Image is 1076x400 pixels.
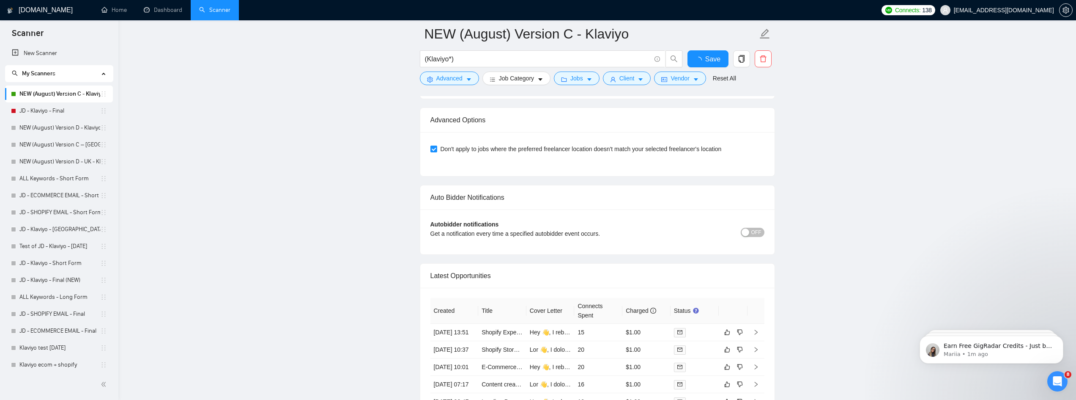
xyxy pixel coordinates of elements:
span: dislike [737,381,743,388]
span: holder [100,209,107,216]
span: right [753,381,759,387]
img: logo [7,4,13,17]
a: homeHome [101,6,127,14]
span: 138 [922,6,931,15]
span: dislike [737,346,743,353]
img: upwork-logo.png [885,7,892,14]
li: New Scanner [5,45,113,62]
span: mail [677,364,682,370]
td: $1.00 [622,341,671,359]
li: JD - Klaviyo - Final [5,102,113,119]
li: JD - SHOPIFY EMAIL - Final [5,306,113,323]
div: Get a notification every time a specified autobidder event occurs. [430,229,681,238]
td: [DATE] 10:01 [430,359,479,376]
span: Client [619,74,635,83]
span: My Scanners [22,70,55,77]
a: NEW (August) Version C - Klaviyo [19,86,100,102]
li: NEW (August) Version C - Klaviyo [5,86,113,102]
span: Save [705,54,720,64]
a: NEW (August) Version D - UK - Klaviyo [19,153,100,170]
li: NEW (August) Version D - UK - Klaviyo [5,153,113,170]
iframe: Intercom live chat [1047,371,1068,392]
div: Latest Opportunities [430,264,764,288]
iframe: Intercom notifications message [907,318,1076,377]
button: idcardVendorcaret-down [654,72,706,85]
button: Save [687,50,728,67]
a: ALL Keywords - Long Form [19,289,100,306]
a: New Scanner [12,45,106,62]
span: caret-down [586,76,592,83]
span: holder [100,243,107,250]
td: 15 [574,324,622,341]
div: Auto Bidder Notifications [430,185,764,210]
th: Created [430,298,479,324]
input: Scanner name... [424,23,758,44]
a: NEW (August) Version C – [GEOGRAPHIC_DATA] - Klaviyo [19,136,100,153]
button: userClientcaret-down [603,72,651,85]
a: JD - SHOPIFY EMAIL - Final [19,306,100,323]
li: JD - ECOMMERCE EMAIL - Final [5,323,113,339]
a: Content creator for social media [482,381,565,388]
span: loading [695,57,705,63]
a: JD - ECOMMERCE EMAIL - Short Form [19,187,100,204]
td: 16 [574,376,622,393]
button: like [722,327,732,337]
span: Don't apply to jobs where the preferred freelancer location doesn't match your selected freelance... [437,144,725,154]
span: caret-down [537,76,543,83]
span: delete [755,55,771,63]
a: NEW (August) Version D - Klaviyo [19,119,100,136]
span: holder [100,260,107,267]
button: dislike [735,362,745,372]
span: holder [100,277,107,284]
td: 20 [574,359,622,376]
span: user [942,7,948,13]
span: like [724,346,730,353]
td: $1.00 [622,324,671,341]
span: dislike [737,364,743,370]
span: holder [100,226,107,233]
button: like [722,362,732,372]
a: searchScanner [199,6,230,14]
li: JD - SHOPIFY EMAIL - Short Form [5,204,113,221]
a: JD - Klaviyo - Short Form [19,255,100,272]
td: Shopify Store Build for Nonprofit Startup Organization [478,341,526,359]
td: $1.00 [622,376,671,393]
span: right [753,329,759,335]
span: user [610,76,616,83]
a: Shopify Store Build for Nonprofit Startup Organization [482,346,622,353]
span: holder [100,91,107,97]
span: caret-down [638,76,643,83]
span: dislike [737,329,743,336]
a: dashboardDashboard [144,6,182,14]
b: Autobidder notifications [430,221,499,228]
span: holder [100,192,107,199]
span: Scanner [5,27,50,45]
th: Title [478,298,526,324]
div: Tooltip anchor [692,307,700,314]
span: setting [427,76,433,83]
span: Jobs [570,74,583,83]
li: ALL Keywords - Short Form [5,170,113,187]
span: caret-down [693,76,699,83]
a: ALL Keywords - Short Form [19,170,100,187]
span: holder [100,311,107,317]
a: JD - ECOMMERCE EMAIL - Final [19,323,100,339]
button: search [665,50,682,67]
span: like [724,364,730,370]
td: E-Commerce manager [478,359,526,376]
a: E-Commerce manager [482,364,542,370]
span: caret-down [466,76,472,83]
span: folder [561,76,567,83]
td: Shopify Expert Needed for Subscription Store with Amazon FBA & Influencer Commission Model [478,324,526,341]
button: settingAdvancedcaret-down [420,72,479,85]
li: NEW (August) Version C – UK - Klaviyo [5,136,113,153]
li: JD - ECOMMERCE EMAIL - Short Form [5,187,113,204]
td: [DATE] 07:17 [430,376,479,393]
button: dislike [735,327,745,337]
button: like [722,345,732,355]
span: holder [100,328,107,334]
li: Klaviyo ecom + shopify [5,356,113,373]
span: Vendor [671,74,689,83]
